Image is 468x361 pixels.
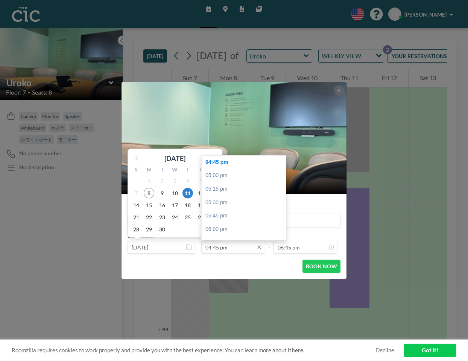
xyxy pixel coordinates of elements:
div: 04:45 pm [202,156,286,169]
a: Decline [375,347,394,354]
div: 06:15 pm [202,236,286,249]
div: 06:00 pm [202,223,286,236]
div: 05:15 pm [202,182,286,196]
span: Roomzilla requires cookies to work properly and provide you with the best experience. You can lea... [12,347,375,354]
span: - [268,234,270,251]
div: 05:00 pm [202,169,286,182]
div: 05:45 pm [202,209,286,223]
div: 05:30 pm [202,196,286,210]
a: here. [292,347,304,353]
a: Got it! [404,344,456,357]
button: BOOK NOW [302,260,340,273]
